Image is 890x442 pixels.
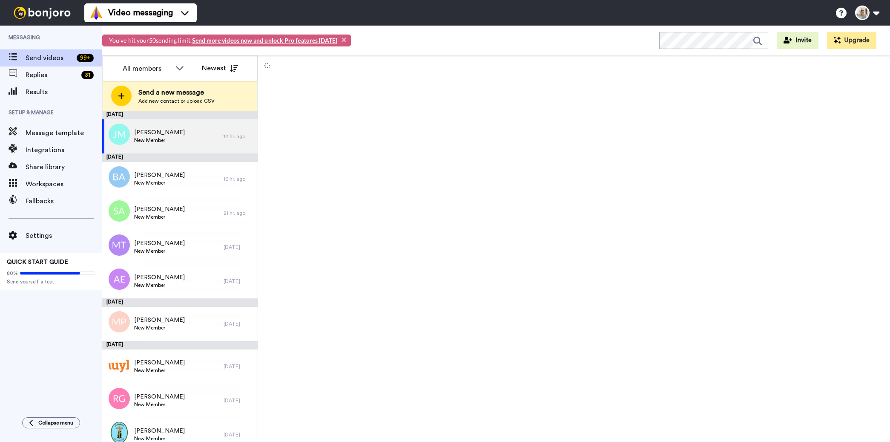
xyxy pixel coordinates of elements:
span: Send a new message [138,87,215,98]
div: All members [123,64,171,74]
span: Fallbacks [26,196,102,206]
div: [DATE] [224,278,253,285]
span: [PERSON_NAME] [134,171,185,179]
span: 80% [7,270,18,277]
div: [DATE] [224,244,253,251]
div: 99 + [77,54,94,62]
span: [PERSON_NAME] [134,393,185,401]
span: New Member [134,214,185,220]
span: Settings [26,231,102,241]
img: ae.png [109,269,130,290]
img: 88df0e36-f5b3-434e-8e7f-5ce681eb63cf.png [109,354,130,375]
span: Workspaces [26,179,102,189]
img: sa.png [109,200,130,222]
span: × [342,35,346,44]
button: Close [342,35,346,44]
span: You've hit your 50 sending limit. [109,37,338,44]
span: New Member [134,435,185,442]
span: [PERSON_NAME] [134,358,185,367]
button: Upgrade [827,32,876,49]
span: New Member [134,179,185,186]
span: New Member [134,137,185,144]
span: Send videos [26,53,73,63]
span: [PERSON_NAME] [134,205,185,214]
div: 21 hr. ago [224,210,253,217]
img: vm-color.svg [89,6,103,20]
img: rg.png [109,388,130,409]
img: ba.png [109,166,130,188]
button: Invite [777,32,818,49]
span: New Member [134,324,185,331]
div: 12 hr. ago [224,133,253,140]
div: [DATE] [102,111,258,119]
span: New Member [134,367,185,374]
span: [PERSON_NAME] [134,427,185,435]
span: New Member [134,282,185,289]
div: [DATE] [224,397,253,404]
img: mp.png [109,311,130,332]
span: [PERSON_NAME] [134,239,185,248]
span: Send yourself a test [7,278,95,285]
img: mt.png [109,234,130,256]
a: Send more videos now and unlock Pro features [DATE] [192,37,338,44]
span: [PERSON_NAME] [134,128,185,137]
button: Newest [195,60,244,77]
span: New Member [134,401,185,408]
div: 31 [81,71,94,79]
div: [DATE] [224,363,253,370]
span: New Member [134,248,185,254]
div: [DATE] [224,431,253,438]
span: QUICK START GUIDE [7,259,68,265]
div: [DATE] [224,321,253,327]
span: Add new contact or upload CSV [138,98,215,104]
button: Collapse menu [22,417,80,428]
span: Integrations [26,145,102,155]
span: Message template [26,128,102,138]
span: Replies [26,70,78,80]
div: [DATE] [102,341,258,350]
img: jm.png [109,124,130,145]
span: Collapse menu [38,419,73,426]
span: Video messaging [108,7,173,19]
span: Results [26,87,102,97]
span: [PERSON_NAME] [134,273,185,282]
div: [DATE] [102,298,258,307]
img: bj-logo-header-white.svg [10,7,74,19]
span: Share library [26,162,102,172]
span: [PERSON_NAME] [134,316,185,324]
div: 16 hr. ago [224,176,253,182]
div: [DATE] [102,153,258,162]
